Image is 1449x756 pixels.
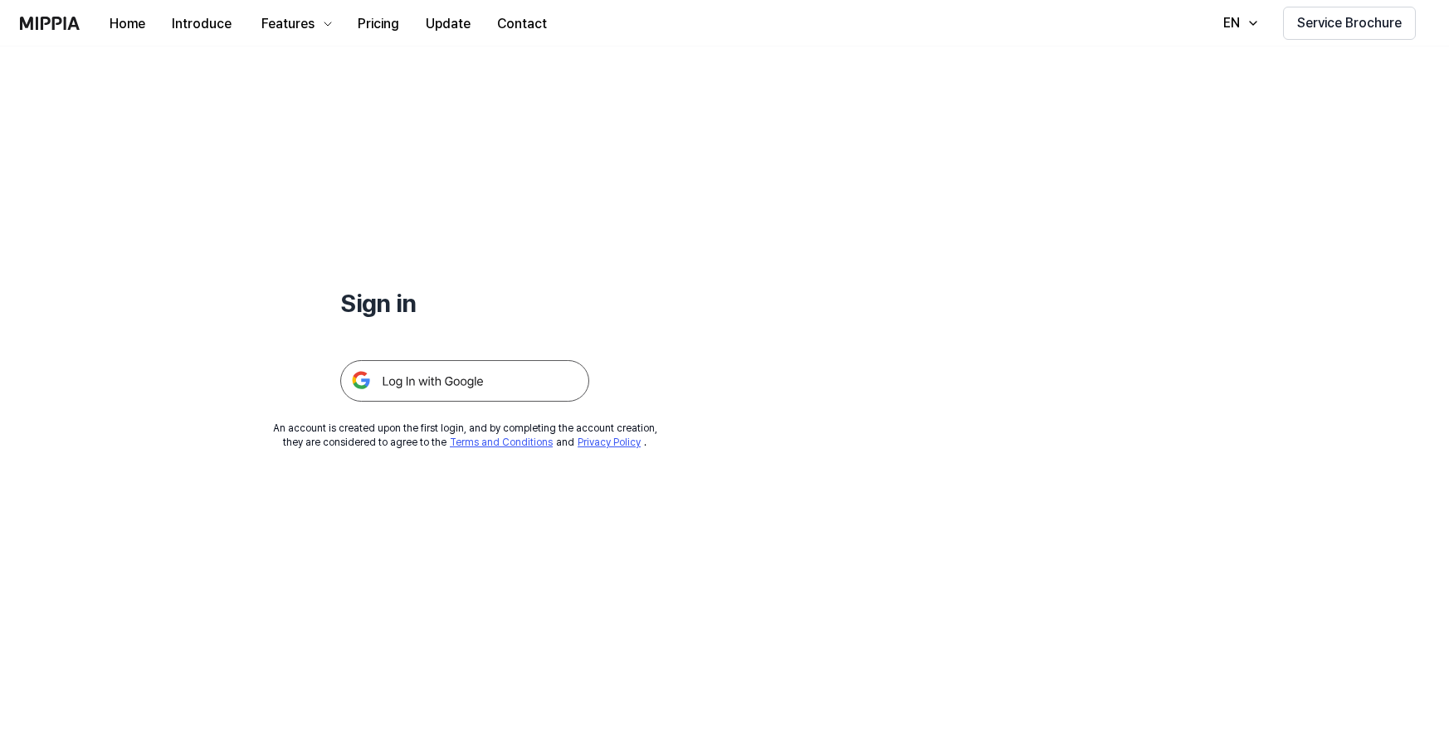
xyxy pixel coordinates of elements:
button: EN [1207,7,1270,40]
button: Pricing [344,7,412,41]
button: Update [412,7,484,41]
a: Privacy Policy [578,437,641,448]
div: An account is created upon the first login, and by completing the account creation, they are cons... [273,422,657,450]
div: Features [258,14,318,34]
a: Update [412,1,484,46]
img: logo [20,17,80,30]
button: Introduce [159,7,245,41]
div: EN [1220,13,1243,33]
button: Service Brochure [1283,7,1416,40]
img: 구글 로그인 버튼 [340,360,589,402]
button: Home [96,7,159,41]
button: Contact [484,7,560,41]
a: Terms and Conditions [450,437,553,448]
h1: Sign in [340,285,589,320]
button: Features [245,7,344,41]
